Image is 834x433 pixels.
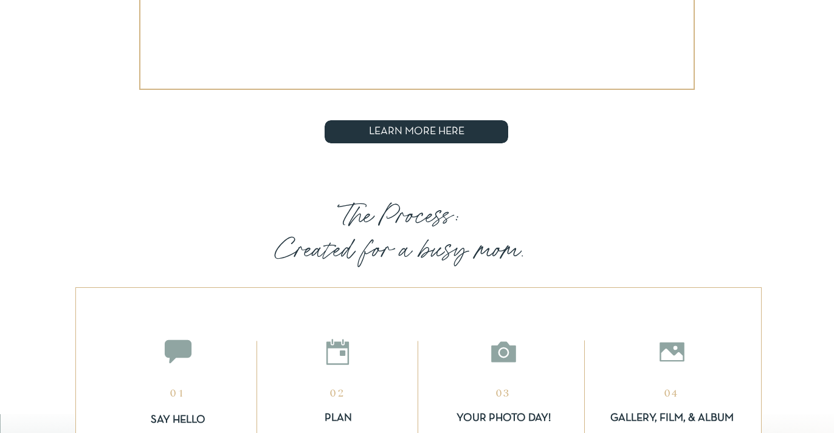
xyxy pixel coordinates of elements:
p: 04 [610,388,734,401]
p: 01 [115,388,240,401]
a: LEARN MORE HERE [325,120,508,143]
p: 03 [441,388,566,401]
p: 02 [275,388,400,401]
b: YOUR PHOTO DAY! [457,413,551,423]
b: SAY HELLO [151,415,205,425]
b: GALLERY, FILM, & ALBUM [610,413,734,423]
p: The Process: Created for a busy mom. [157,199,643,268]
b: PLAN [325,413,352,423]
span: LEARN MORE HERE [369,126,464,137]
